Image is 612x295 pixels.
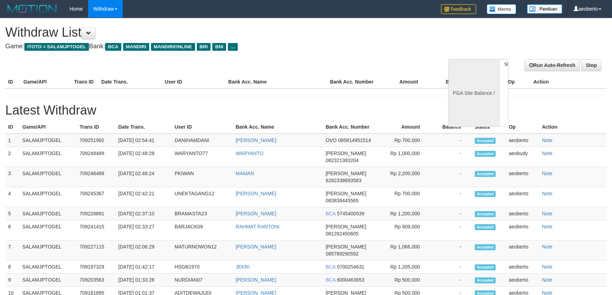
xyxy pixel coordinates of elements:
th: Game/API [19,121,77,134]
span: ITOTO > SALAMJPTOGEL [24,43,89,51]
td: WARYANTO77 [172,147,233,167]
span: [PERSON_NAME] [326,244,366,250]
td: BARJACK09 [172,220,233,240]
img: Button%20Memo.svg [487,4,516,14]
h4: Game: Bank: [5,43,401,50]
th: Action [539,121,607,134]
th: Op [506,121,539,134]
th: Action [531,75,607,88]
td: - [431,240,472,260]
a: Run Auto-Refresh [525,59,580,71]
td: [DATE] 02:33:27 [115,220,172,240]
td: 5 [5,207,19,220]
td: 709227115 [77,240,115,260]
a: Note [542,150,552,156]
span: [PERSON_NAME] [326,171,366,176]
td: 6 [5,220,19,240]
span: 083838445565 [326,198,358,203]
th: Amount [382,121,431,134]
span: 6282338693583 [326,178,361,183]
td: 709197329 [77,260,115,274]
a: Note [542,277,552,283]
td: - [431,260,472,274]
td: NURDIAN07 [172,274,233,287]
a: Note [542,211,552,216]
td: 4 [5,187,19,207]
td: SALAMJPTOGEL [19,220,77,240]
span: BCA [105,43,121,51]
a: [PERSON_NAME] [236,277,276,283]
td: - [431,167,472,187]
span: BCA [326,264,335,270]
td: DANIHAMDANI [172,134,233,147]
td: aeoberto [506,187,539,207]
a: [PERSON_NAME] [236,211,276,216]
td: - [431,187,472,207]
th: Game/API [20,75,71,88]
span: BCA [326,277,335,283]
td: SALAMJPTOGEL [19,240,77,260]
span: 0700254631 [337,264,364,270]
td: aeoberto [506,274,539,287]
td: Rp 1,066,000 [382,240,431,260]
td: 8 [5,260,19,274]
span: 081282450605 [326,231,358,236]
a: Note [542,244,552,250]
td: [DATE] 01:33:28 [115,274,172,287]
th: Bank Acc. Name [233,121,323,134]
td: Rp 500,000 [382,274,431,287]
td: aeoberto [506,260,539,274]
td: - [431,220,472,240]
td: Rp 700,000 [382,187,431,207]
td: 2 [5,147,19,167]
span: 085814951514 [338,137,371,143]
th: Bank Acc. Number [323,121,382,134]
span: MANDIRI [123,43,149,51]
td: SALAMJPTOGEL [19,260,77,274]
td: BRAMASTA23 [172,207,233,220]
a: Note [542,264,552,270]
span: 082321383204 [326,158,358,163]
span: Accepted [475,171,496,177]
td: Rp 1,200,000 [382,207,431,220]
td: [DATE] 02:48:24 [115,167,172,187]
a: RAHMAT RANTONI [236,224,279,229]
span: Accepted [475,264,496,270]
th: User ID [172,121,233,134]
img: panduan.png [527,4,562,14]
a: [PERSON_NAME] [236,191,276,196]
img: MOTION_logo.png [5,4,59,14]
a: MAMAN [236,171,254,176]
td: SALAMJPTOGEL [19,167,77,187]
span: 5745400539 [337,211,364,216]
td: 709241415 [77,220,115,240]
td: 709203563 [77,274,115,287]
span: BRI [197,43,211,51]
th: Balance [429,75,475,88]
span: [PERSON_NAME] [326,150,366,156]
a: [PERSON_NAME] [236,137,276,143]
span: OVO [326,137,337,143]
img: Feedback.jpg [441,4,476,14]
td: [DATE] 02:54:41 [115,134,172,147]
span: Accepted [475,138,496,144]
span: Accepted [475,191,496,197]
td: [DATE] 02:06:29 [115,240,172,260]
td: HSGB1970 [172,260,233,274]
a: Note [542,191,552,196]
td: SALAMJPTOGEL [19,207,77,220]
th: ID [5,75,20,88]
span: [PERSON_NAME] [326,224,366,229]
a: [PERSON_NAME] [236,244,276,250]
td: 709251992 [77,134,115,147]
th: Trans ID [77,121,115,134]
span: [PERSON_NAME] [326,191,366,196]
td: SALAMJPTOGEL [19,147,77,167]
th: Trans ID [71,75,98,88]
td: SALAMJPTOGEL [19,274,77,287]
h1: Withdraw List [5,25,401,39]
a: Note [542,137,552,143]
td: - [431,134,472,147]
div: PGA Site Balance / [448,59,499,127]
td: 7 [5,240,19,260]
